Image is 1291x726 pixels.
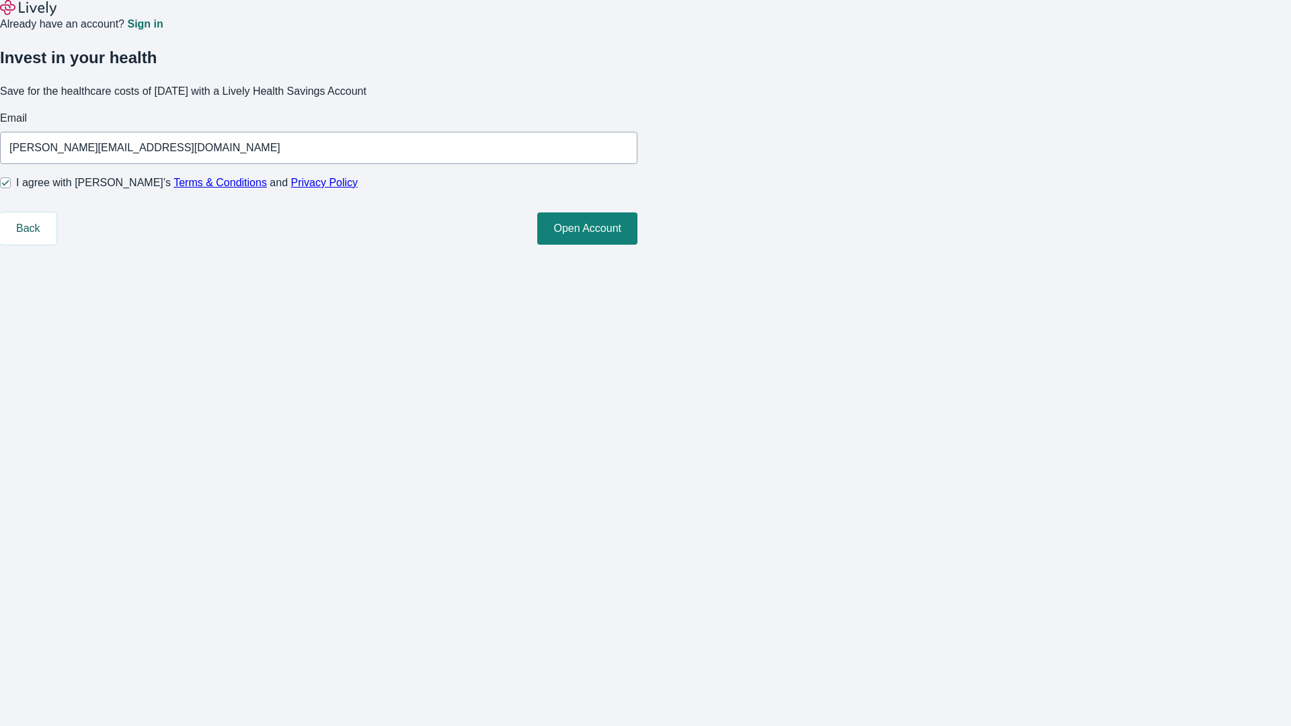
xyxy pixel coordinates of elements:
a: Sign in [127,19,163,30]
span: I agree with [PERSON_NAME]’s and [16,175,358,191]
button: Open Account [537,212,637,245]
a: Privacy Policy [291,177,358,188]
a: Terms & Conditions [173,177,267,188]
